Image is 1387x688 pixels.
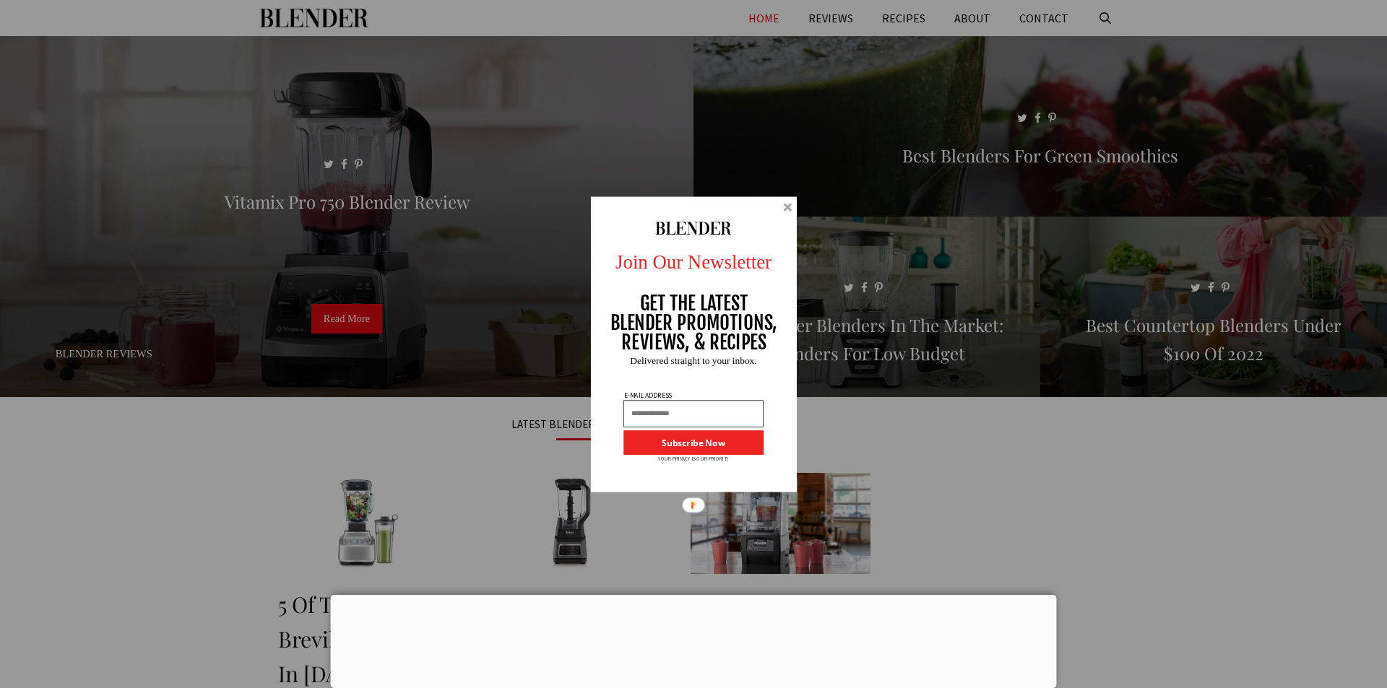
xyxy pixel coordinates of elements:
[658,454,729,462] p: YOUR PRIVACY IS OUR PRIORITY
[623,391,673,399] p: E-MAIL ADDRESS
[331,595,1057,684] iframe: Advertisement
[581,247,807,276] p: Join Our Newsletter
[581,355,807,365] p: Delivered straight to your inbox.
[610,293,778,351] p: GET THE LATEST BLENDER PROMOTIONS, REVIEWS, & RECIPES
[623,430,764,455] button: Subscribe Now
